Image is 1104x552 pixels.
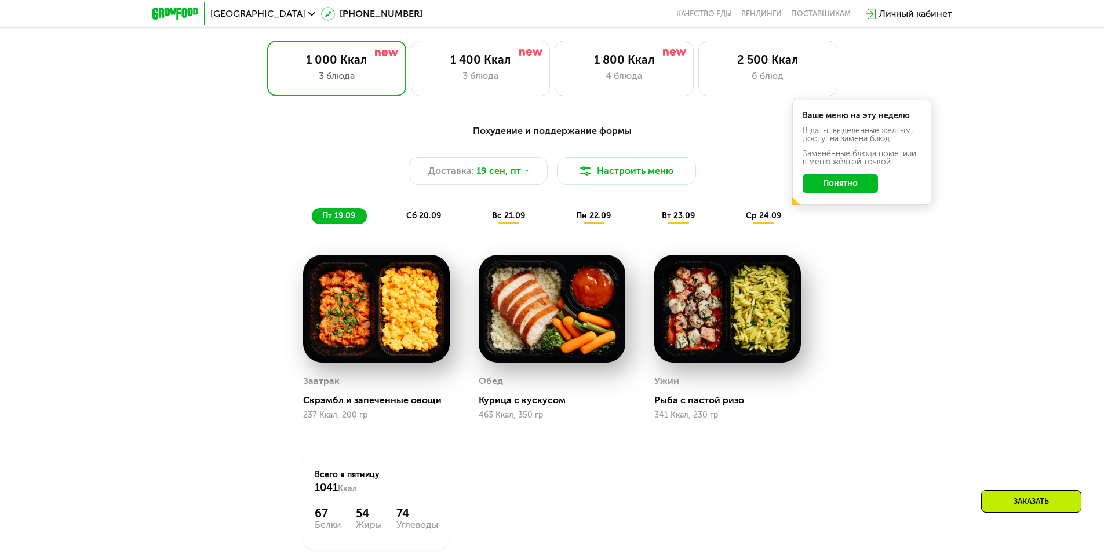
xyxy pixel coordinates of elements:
[315,481,338,494] span: 1041
[303,411,450,420] div: 237 Ккал, 200 гр
[303,394,459,406] div: Скрэмбл и запеченные овощи
[356,506,382,520] div: 54
[662,211,695,221] span: вт 23.09
[315,469,438,495] div: Всего в пятницу
[654,394,810,406] div: Рыба с пастой ризо
[711,69,825,83] div: 6 блюд
[746,211,781,221] span: ср 24.09
[406,211,441,221] span: сб 20.09
[803,150,921,166] div: Заменённые блюда пометили в меню жёлтой точкой.
[423,69,538,83] div: 3 блюда
[479,372,503,390] div: Обед
[279,69,394,83] div: 3 блюда
[356,520,382,529] div: Жиры
[279,53,394,67] div: 1 000 Ккал
[479,411,625,420] div: 463 Ккал, 350 гр
[676,9,732,19] a: Качество еды
[396,520,438,529] div: Углеводы
[315,520,341,529] div: Белки
[576,211,611,221] span: пн 22.09
[476,164,521,178] span: 19 сен, пт
[711,53,825,67] div: 2 500 Ккал
[567,69,682,83] div: 4 блюда
[209,124,895,138] div: Похудение и поддержание формы
[315,506,341,520] div: 67
[322,211,355,221] span: пт 19.09
[428,164,474,178] span: Доставка:
[791,9,851,19] div: поставщикам
[803,127,921,143] div: В даты, выделенные желтым, доступна замена блюд.
[303,372,340,390] div: Завтрак
[396,506,438,520] div: 74
[803,174,878,193] button: Понятно
[879,7,952,21] div: Личный кабинет
[741,9,782,19] a: Вендинги
[654,411,801,420] div: 341 Ккал, 230 гр
[479,394,635,406] div: Курица с кускусом
[338,484,357,493] span: Ккал
[981,490,1081,513] div: Заказать
[567,53,682,67] div: 1 800 Ккал
[423,53,538,67] div: 1 400 Ккал
[321,7,422,21] a: [PHONE_NUMBER]
[492,211,525,221] span: вс 21.09
[557,157,696,185] button: Настроить меню
[210,9,305,19] span: [GEOGRAPHIC_DATA]
[654,372,679,390] div: Ужин
[803,112,921,120] div: Ваше меню на эту неделю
